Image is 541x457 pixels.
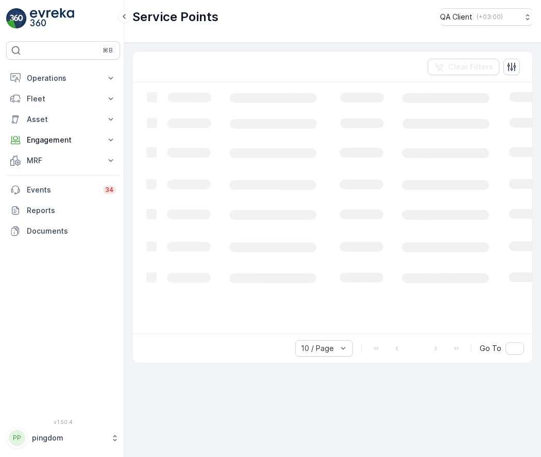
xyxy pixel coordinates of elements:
p: ( +03:00 ) [477,13,503,21]
p: Service Points [132,9,218,25]
p: 34 [105,186,114,194]
a: Documents [6,221,120,241]
button: Operations [6,68,120,89]
p: Reports [27,205,116,216]
a: Reports [6,200,120,221]
p: Clear Filters [448,62,493,72]
span: v 1.50.4 [6,419,120,425]
p: Asset [27,114,99,125]
button: Asset [6,109,120,130]
img: logo_light-DOdMpM7g.png [30,8,74,29]
a: Events34 [6,180,120,200]
p: Operations [27,73,99,83]
p: QA Client [440,12,472,22]
p: Documents [27,226,116,236]
p: Engagement [27,135,99,145]
button: PPpingdom [6,427,120,449]
button: Clear Filters [428,59,499,75]
p: pingdom [32,433,106,443]
button: MRF [6,150,120,171]
img: logo [6,8,27,29]
p: Fleet [27,94,99,104]
div: PP [9,430,25,446]
p: ⌘B [103,46,113,55]
button: QA Client(+03:00) [440,8,533,26]
p: MRF [27,155,99,166]
span: Go To [480,343,501,354]
p: Events [27,185,97,195]
button: Fleet [6,89,120,109]
button: Engagement [6,130,120,150]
